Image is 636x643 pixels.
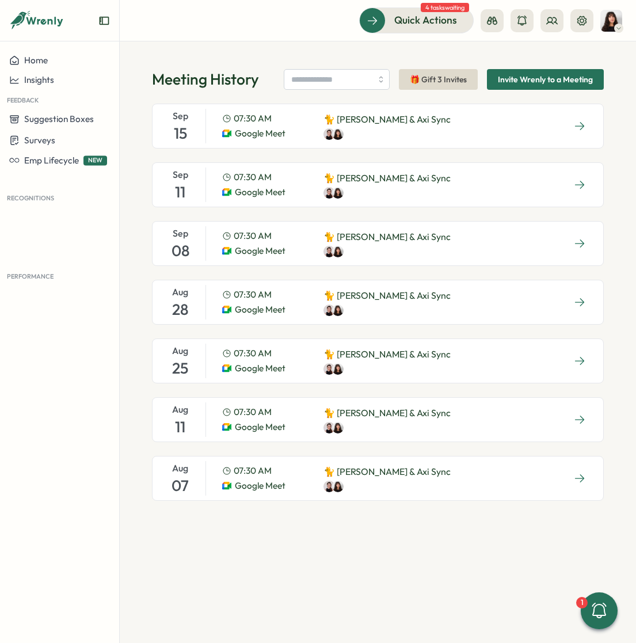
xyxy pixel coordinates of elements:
[399,69,478,90] button: 🎁 Gift 3 Invites
[600,10,622,32] img: Kelly Rosa
[323,128,335,140] img: Axi Molnar
[234,112,272,125] span: 07:30 AM
[235,186,285,199] span: Google Meet
[581,592,618,629] button: 1
[234,347,272,360] span: 07:30 AM
[172,299,188,319] span: 28
[235,421,285,433] span: Google Meet
[172,241,189,261] span: 08
[487,69,604,90] button: Invite Wrenly to a Meeting
[323,288,451,303] p: 🐈 [PERSON_NAME] & Axi Sync
[152,280,604,325] a: Aug2807:30 AMGoogle Meet🐈 [PERSON_NAME] & Axi SyncAxi MolnarKelly Rosa
[332,128,344,140] img: Kelly Rosa
[359,7,474,33] button: Quick Actions
[152,338,604,383] a: Aug2507:30 AMGoogle Meet🐈 [PERSON_NAME] & Axi SyncAxi MolnarKelly Rosa
[323,422,335,433] img: Axi Molnar
[235,303,285,316] span: Google Meet
[323,305,335,316] img: Axi Molnar
[24,113,94,124] span: Suggestion Boxes
[152,221,604,266] a: Sep0807:30 AMGoogle Meet🐈 [PERSON_NAME] & Axi SyncAxi MolnarKelly Rosa
[323,406,451,420] p: 🐈 [PERSON_NAME] & Axi Sync
[235,362,285,375] span: Google Meet
[174,123,187,143] span: 15
[173,226,188,241] span: Sep
[332,363,344,375] img: Kelly Rosa
[235,245,285,257] span: Google Meet
[323,246,335,257] img: Axi Molnar
[234,230,272,242] span: 07:30 AM
[234,406,272,418] span: 07:30 AM
[175,182,185,202] span: 11
[323,171,451,185] p: 🐈 [PERSON_NAME] & Axi Sync
[24,74,54,85] span: Insights
[332,422,344,433] img: Kelly Rosa
[172,344,188,358] span: Aug
[332,481,344,492] img: Kelly Rosa
[332,305,344,316] img: Kelly Rosa
[498,70,593,89] span: Invite Wrenly to a Meeting
[323,112,451,127] p: 🐈 [PERSON_NAME] & Axi Sync
[152,162,604,207] a: Sep1107:30 AMGoogle Meet🐈 [PERSON_NAME] & Axi SyncAxi MolnarKelly Rosa
[175,417,185,437] span: 11
[98,15,110,26] button: Expand sidebar
[394,13,457,28] span: Quick Actions
[323,481,335,492] img: Axi Molnar
[24,155,79,166] span: Emp Lifecycle
[172,358,188,378] span: 25
[332,246,344,257] img: Kelly Rosa
[172,461,188,475] span: Aug
[323,347,451,362] p: 🐈 [PERSON_NAME] & Axi Sync
[152,456,604,501] a: Aug0707:30 AMGoogle Meet🐈 [PERSON_NAME] & Axi SyncAxi MolnarKelly Rosa
[172,285,188,299] span: Aug
[173,168,188,182] span: Sep
[152,397,604,442] a: Aug1107:30 AMGoogle Meet🐈 [PERSON_NAME] & Axi SyncAxi MolnarKelly Rosa
[234,171,272,184] span: 07:30 AM
[323,187,335,199] img: Axi Molnar
[234,465,272,477] span: 07:30 AM
[152,69,259,89] h1: Meeting History
[323,230,451,244] p: 🐈 [PERSON_NAME] & Axi Sync
[235,127,285,140] span: Google Meet
[24,55,48,66] span: Home
[83,155,107,165] span: NEW
[173,109,188,123] span: Sep
[421,3,469,12] span: 4 tasks waiting
[323,363,335,375] img: Axi Molnar
[152,104,604,149] a: Sep1507:30 AMGoogle Meet🐈 [PERSON_NAME] & Axi SyncAxi MolnarKelly Rosa
[172,475,189,496] span: 07
[410,70,467,89] span: 🎁 Gift 3 Invites
[234,288,272,301] span: 07:30 AM
[24,135,55,146] span: Surveys
[332,187,344,199] img: Kelly Rosa
[576,597,588,608] div: 1
[323,465,451,479] p: 🐈 [PERSON_NAME] & Axi Sync
[235,480,285,492] span: Google Meet
[172,402,188,417] span: Aug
